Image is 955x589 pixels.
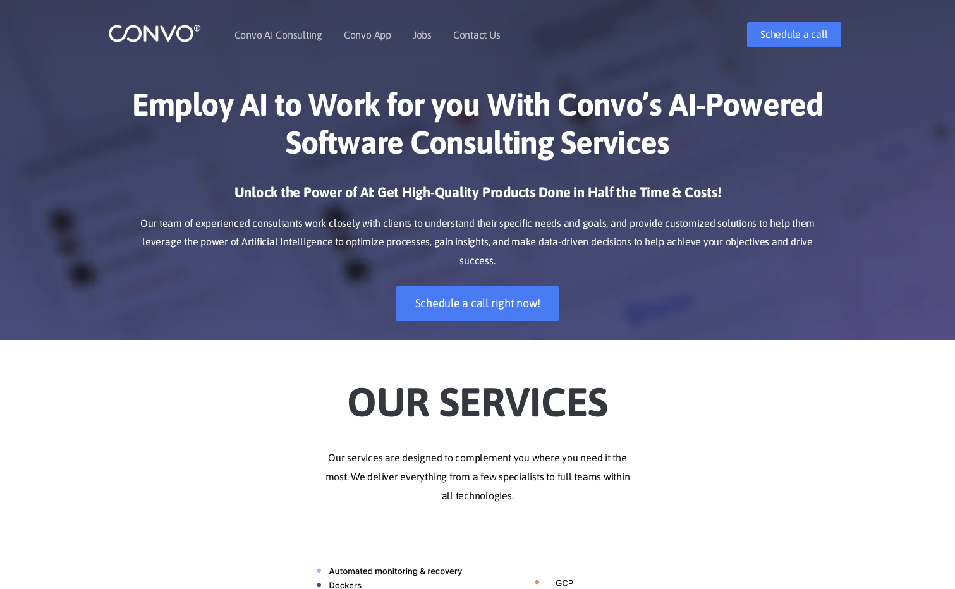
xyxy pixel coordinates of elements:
h3: Unlock the Power of AI: Get High-Quality Products Done in Half the Time & Costs! [127,183,829,211]
p: Our services are designed to complement you where you need it the most. We deliver everything fro... [127,449,829,506]
a: Schedule a call right now! [396,286,560,321]
a: Jobs [413,30,432,40]
h1: Employ AI to Work for you With Convo’s AI-Powered Software Consulting Services [127,85,829,171]
h2: Our Services [127,359,829,430]
a: Convo App [344,30,391,40]
a: Contact Us [453,30,501,40]
a: Convo AI Consulting [234,30,322,40]
img: logo_1.png [108,23,201,43]
a: Schedule a call [747,22,841,47]
p: Our team of experienced consultants work closely with clients to understand their specific needs ... [127,214,829,271]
